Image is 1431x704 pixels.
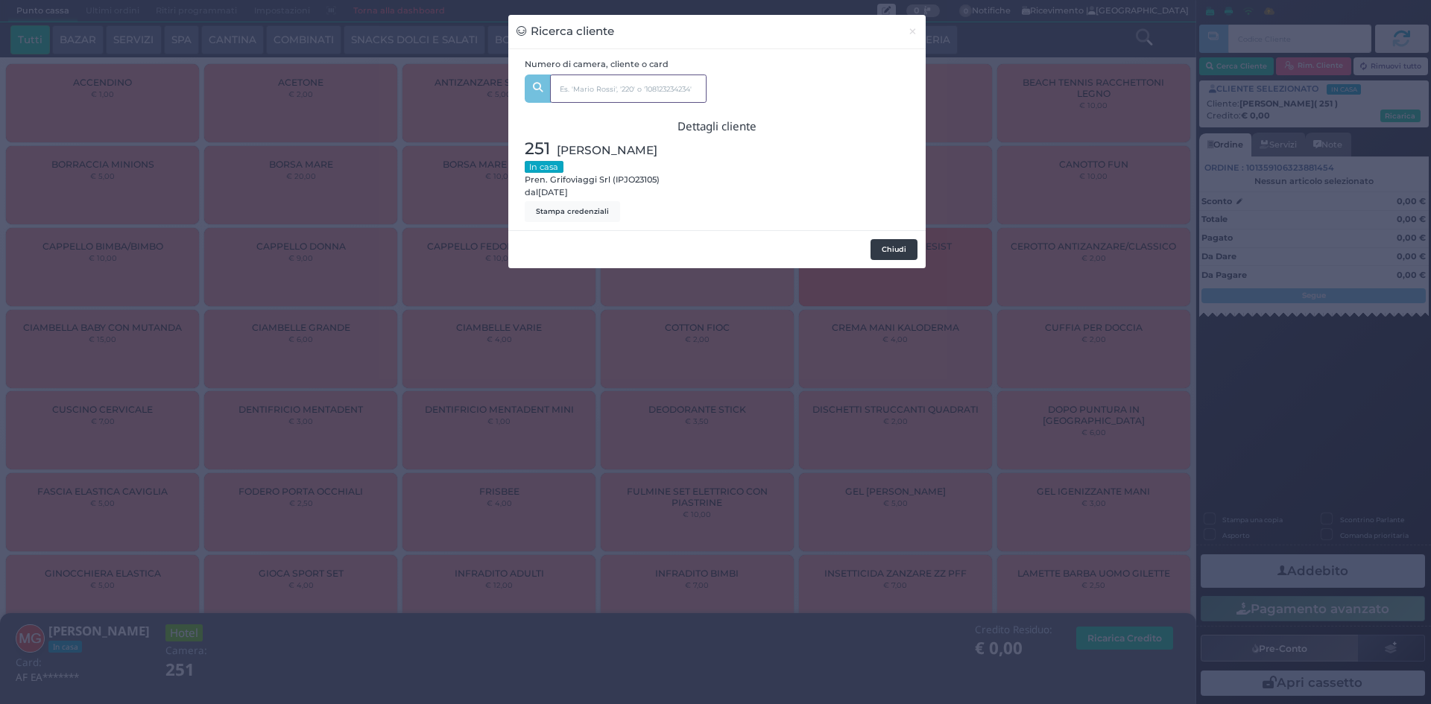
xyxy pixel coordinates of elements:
span: × [908,23,917,39]
small: In casa [525,161,563,173]
h3: Ricerca cliente [517,23,614,40]
button: Chiudi [871,239,917,260]
div: Pren. Grifoviaggi Srl (IPJO23105) dal [517,136,717,222]
span: 251 [525,136,550,162]
button: Chiudi [900,15,926,48]
label: Numero di camera, cliente o card [525,58,669,71]
h3: Dettagli cliente [525,120,910,133]
button: Stampa credenziali [525,201,620,222]
input: Es. 'Mario Rossi', '220' o '108123234234' [550,74,707,103]
span: [DATE] [538,186,568,199]
span: [PERSON_NAME] [557,142,657,159]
